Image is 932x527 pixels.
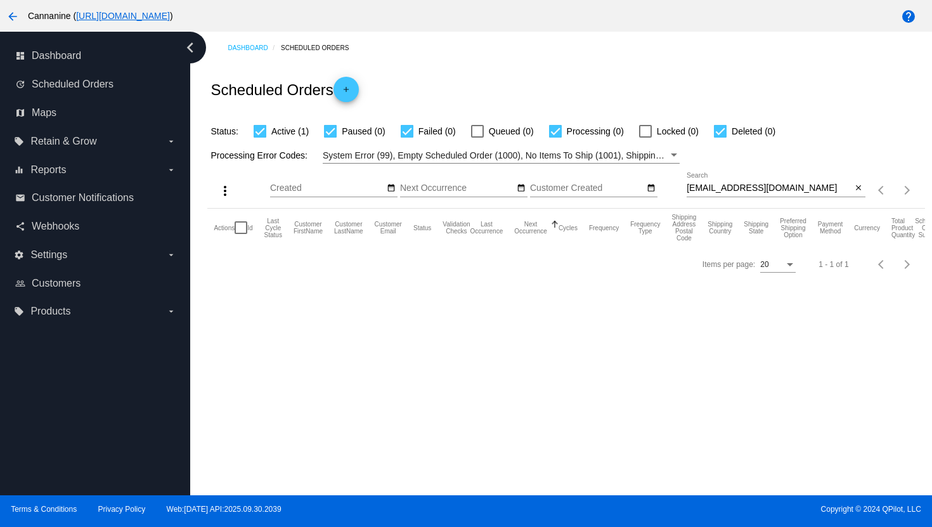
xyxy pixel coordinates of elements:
mat-select: Filter by Processing Error Codes [323,148,680,164]
a: email Customer Notifications [15,188,176,208]
span: Reports [30,164,66,176]
input: Created [270,183,384,193]
span: Processing Error Codes: [210,150,307,160]
button: Clear [852,182,865,195]
span: Products [30,306,70,317]
i: map [15,108,25,118]
mat-icon: date_range [647,183,656,193]
button: Change sorting for ShippingPostcode [671,214,696,242]
i: arrow_drop_down [166,136,176,146]
button: Change sorting for Frequency [589,224,619,231]
button: Change sorting for LastOccurrenceUtc [470,221,503,235]
mat-header-cell: Validation Checks [443,209,470,247]
span: Dashboard [32,50,81,62]
a: dashboard Dashboard [15,46,176,66]
i: local_offer [14,306,24,316]
button: Change sorting for NextOccurrenceUtc [514,221,547,235]
button: Change sorting for PaymentMethod.Type [818,221,843,235]
a: [URL][DOMAIN_NAME] [76,11,170,21]
button: Change sorting for CustomerLastName [334,221,363,235]
span: Active (1) [271,124,309,139]
i: chevron_left [180,37,200,58]
input: Next Occurrence [400,183,514,193]
a: Scheduled Orders [281,38,360,58]
mat-icon: close [854,183,863,193]
button: Previous page [869,178,895,203]
input: Search [687,183,852,193]
a: Privacy Policy [98,505,146,514]
i: update [15,79,25,89]
button: Change sorting for LastProcessingCycleId [264,218,282,238]
span: Status: [210,126,238,136]
span: Customers [32,278,81,289]
span: Deleted (0) [732,124,775,139]
span: Locked (0) [657,124,699,139]
button: Change sorting for ShippingCountry [708,221,732,235]
i: arrow_drop_down [166,250,176,260]
mat-icon: add [339,85,354,100]
mat-header-cell: Total Product Quantity [891,209,915,247]
a: map Maps [15,103,176,123]
button: Change sorting for ShippingState [744,221,768,235]
span: Processing (0) [567,124,624,139]
a: share Webhooks [15,216,176,237]
span: Paused (0) [342,124,385,139]
button: Change sorting for CustomerFirstName [294,221,323,235]
div: 1 - 1 of 1 [819,260,848,269]
i: dashboard [15,51,25,61]
button: Change sorting for Cycles [559,224,578,231]
span: Copyright © 2024 QPilot, LLC [477,505,921,514]
mat-icon: arrow_back [5,9,20,24]
i: people_outline [15,278,25,289]
span: 20 [760,260,768,269]
mat-icon: help [901,9,916,24]
span: Retain & Grow [30,136,96,147]
i: email [15,193,25,203]
button: Next page [895,178,920,203]
i: settings [14,250,24,260]
button: Change sorting for FrequencyType [630,221,660,235]
a: Dashboard [228,38,281,58]
i: share [15,221,25,231]
mat-header-cell: Actions [214,209,235,247]
i: local_offer [14,136,24,146]
a: Web:[DATE] API:2025.09.30.2039 [167,505,282,514]
button: Change sorting for Id [247,224,252,231]
button: Previous page [869,252,895,277]
button: Change sorting for CustomerEmail [375,221,402,235]
span: Failed (0) [418,124,456,139]
input: Customer Created [530,183,644,193]
span: Settings [30,249,67,261]
i: arrow_drop_down [166,306,176,316]
span: Queued (0) [489,124,534,139]
a: update Scheduled Orders [15,74,176,94]
mat-icon: date_range [517,183,526,193]
button: Change sorting for CurrencyIso [854,224,880,231]
a: Terms & Conditions [11,505,77,514]
button: Change sorting for Status [413,224,431,231]
mat-icon: more_vert [217,183,233,198]
span: Maps [32,107,56,119]
span: Cannanine ( ) [28,11,173,21]
span: Customer Notifications [32,192,134,204]
button: Change sorting for PreferredShippingOption [780,218,806,238]
div: Items per page: [702,260,755,269]
mat-icon: date_range [387,183,396,193]
i: equalizer [14,165,24,175]
a: people_outline Customers [15,273,176,294]
i: arrow_drop_down [166,165,176,175]
mat-select: Items per page: [760,261,796,270]
span: Scheduled Orders [32,79,113,90]
span: Webhooks [32,221,79,232]
button: Next page [895,252,920,277]
h2: Scheduled Orders [210,77,358,102]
